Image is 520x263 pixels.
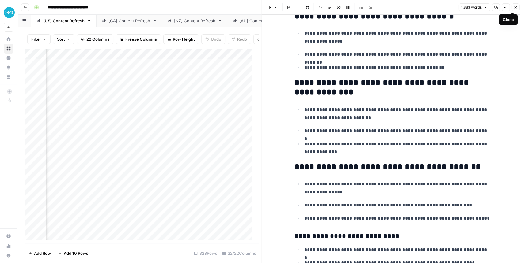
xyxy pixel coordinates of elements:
span: Row Height [173,36,195,42]
button: Redo [228,34,251,44]
button: Workspace: XeroOps [4,5,13,20]
button: Row Height [163,34,199,44]
div: 328 Rows [192,248,220,258]
button: 1,883 words [458,3,490,11]
a: Opportunities [4,63,13,72]
button: Freeze Columns [116,34,161,44]
span: Add Row [34,250,51,256]
button: Add Row [25,248,55,258]
button: Help + Support [4,251,13,261]
span: 22 Columns [86,36,109,42]
div: [CA] Content Refresh [108,18,150,24]
span: Add 10 Rows [64,250,88,256]
a: Usage [4,241,13,251]
img: XeroOps Logo [4,7,15,18]
button: Add 10 Rows [55,248,92,258]
a: Insights [4,53,13,63]
a: [NZ] Content Refresh [162,15,227,27]
a: Browse [4,44,13,54]
a: [CA] Content Refresh [97,15,162,27]
span: Undo [211,36,221,42]
button: Undo [201,34,225,44]
span: Filter [31,36,41,42]
div: [US] Content Refresh [43,18,85,24]
button: Sort [53,34,74,44]
div: [NZ] Content Refresh [174,18,215,24]
a: Home [4,34,13,44]
button: 22 Columns [77,34,113,44]
div: [AU] Content Refresh [239,18,281,24]
div: 22/22 Columns [220,248,259,258]
span: Redo [237,36,247,42]
span: 1,883 words [461,5,482,10]
button: Filter [27,34,51,44]
span: Freeze Columns [125,36,157,42]
a: Your Data [4,72,13,82]
span: Sort [57,36,65,42]
a: Settings [4,231,13,241]
a: [US] Content Refresh [31,15,97,27]
a: [AU] Content Refresh [227,15,293,27]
